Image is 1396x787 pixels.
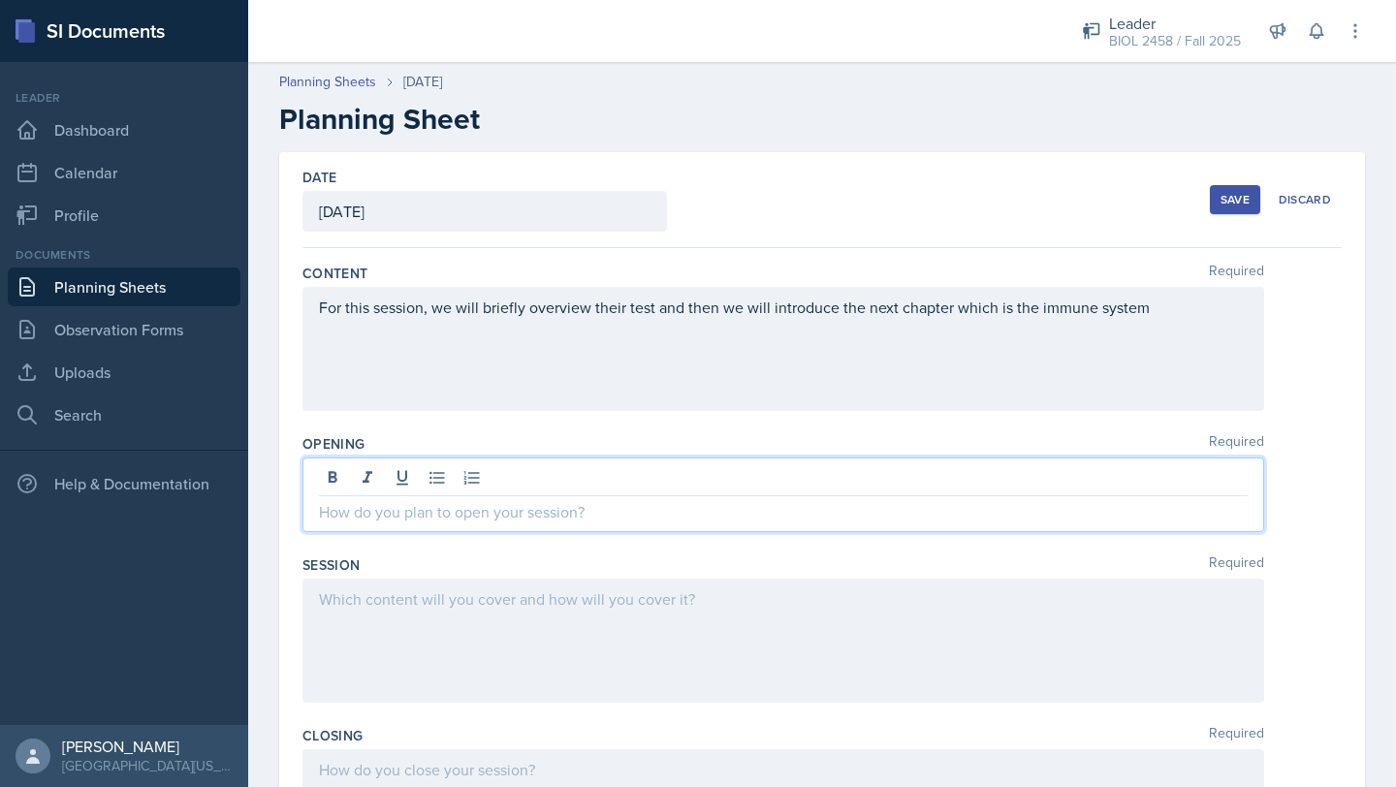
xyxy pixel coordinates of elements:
[8,89,240,107] div: Leader
[1109,12,1241,35] div: Leader
[1209,264,1264,283] span: Required
[279,102,1365,137] h2: Planning Sheet
[8,353,240,392] a: Uploads
[302,168,336,187] label: Date
[8,246,240,264] div: Documents
[1209,555,1264,575] span: Required
[1209,434,1264,454] span: Required
[62,737,233,756] div: [PERSON_NAME]
[403,72,442,92] div: [DATE]
[302,726,363,745] label: Closing
[8,153,240,192] a: Calendar
[8,464,240,503] div: Help & Documentation
[1221,192,1250,207] div: Save
[8,395,240,434] a: Search
[1268,185,1342,214] button: Discard
[1279,192,1331,207] div: Discard
[302,434,365,454] label: Opening
[8,268,240,306] a: Planning Sheets
[8,110,240,149] a: Dashboard
[279,72,376,92] a: Planning Sheets
[1210,185,1260,214] button: Save
[8,196,240,235] a: Profile
[302,555,360,575] label: Session
[1209,726,1264,745] span: Required
[8,310,240,349] a: Observation Forms
[62,756,233,775] div: [GEOGRAPHIC_DATA][US_STATE]
[319,296,1248,319] p: For this session, we will briefly overview their test and then we will introduce the next chapter...
[1109,31,1241,51] div: BIOL 2458 / Fall 2025
[302,264,367,283] label: Content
